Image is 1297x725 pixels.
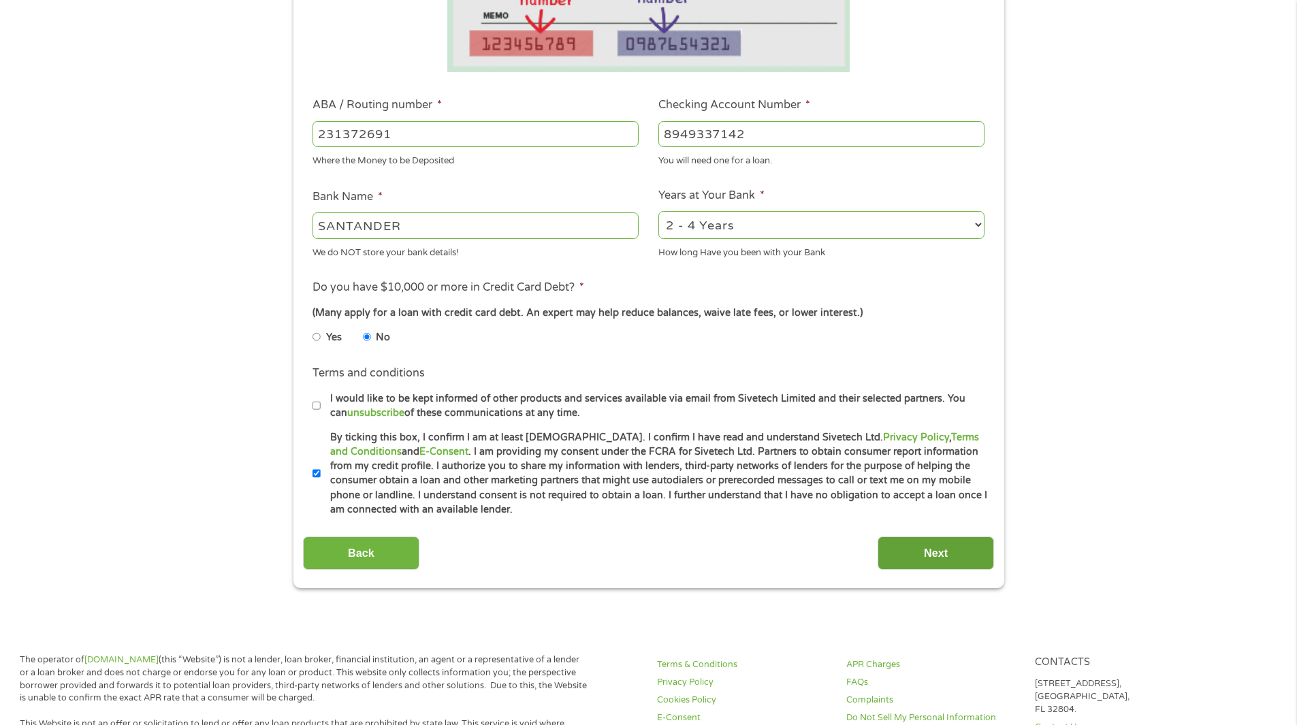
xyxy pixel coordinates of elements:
[313,150,639,168] div: Where the Money to be Deposited
[330,432,979,457] a: Terms and Conditions
[883,432,949,443] a: Privacy Policy
[326,330,342,345] label: Yes
[878,536,994,570] input: Next
[313,98,442,112] label: ABA / Routing number
[846,711,1019,724] a: Do Not Sell My Personal Information
[376,330,390,345] label: No
[313,366,425,381] label: Terms and conditions
[313,241,639,259] div: We do NOT store your bank details!
[419,446,468,457] a: E-Consent
[313,306,984,321] div: (Many apply for a loan with credit card debt. An expert may help reduce balances, waive late fees...
[846,694,1019,707] a: Complaints
[657,658,830,671] a: Terms & Conditions
[846,676,1019,689] a: FAQs
[20,654,588,705] p: The operator of (this “Website”) is not a lender, loan broker, financial institution, an agent or...
[658,189,765,203] label: Years at Your Bank
[347,407,404,419] a: unsubscribe
[658,241,984,259] div: How long Have you been with your Bank
[1035,677,1208,716] p: [STREET_ADDRESS], [GEOGRAPHIC_DATA], FL 32804.
[657,711,830,724] a: E-Consent
[657,676,830,689] a: Privacy Policy
[658,121,984,147] input: 345634636
[658,150,984,168] div: You will need one for a loan.
[1035,656,1208,669] h4: Contacts
[321,430,989,517] label: By ticking this box, I confirm I am at least [DEMOGRAPHIC_DATA]. I confirm I have read and unders...
[658,98,810,112] label: Checking Account Number
[303,536,419,570] input: Back
[846,658,1019,671] a: APR Charges
[321,391,989,421] label: I would like to be kept informed of other products and services available via email from Sivetech...
[84,654,159,665] a: [DOMAIN_NAME]
[657,694,830,707] a: Cookies Policy
[313,190,383,204] label: Bank Name
[313,280,584,295] label: Do you have $10,000 or more in Credit Card Debt?
[313,121,639,147] input: 263177916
